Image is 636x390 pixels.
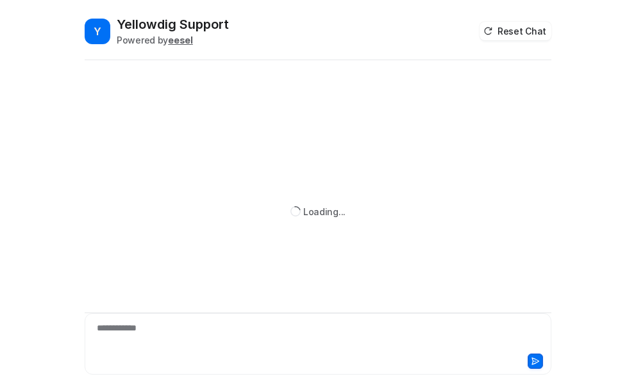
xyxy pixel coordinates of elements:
span: Y [85,19,110,44]
div: Powered by [117,33,229,47]
div: Loading... [303,205,346,218]
h2: Yellowdig Support [117,15,229,33]
button: Reset Chat [480,22,551,40]
b: eesel [168,35,193,45]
